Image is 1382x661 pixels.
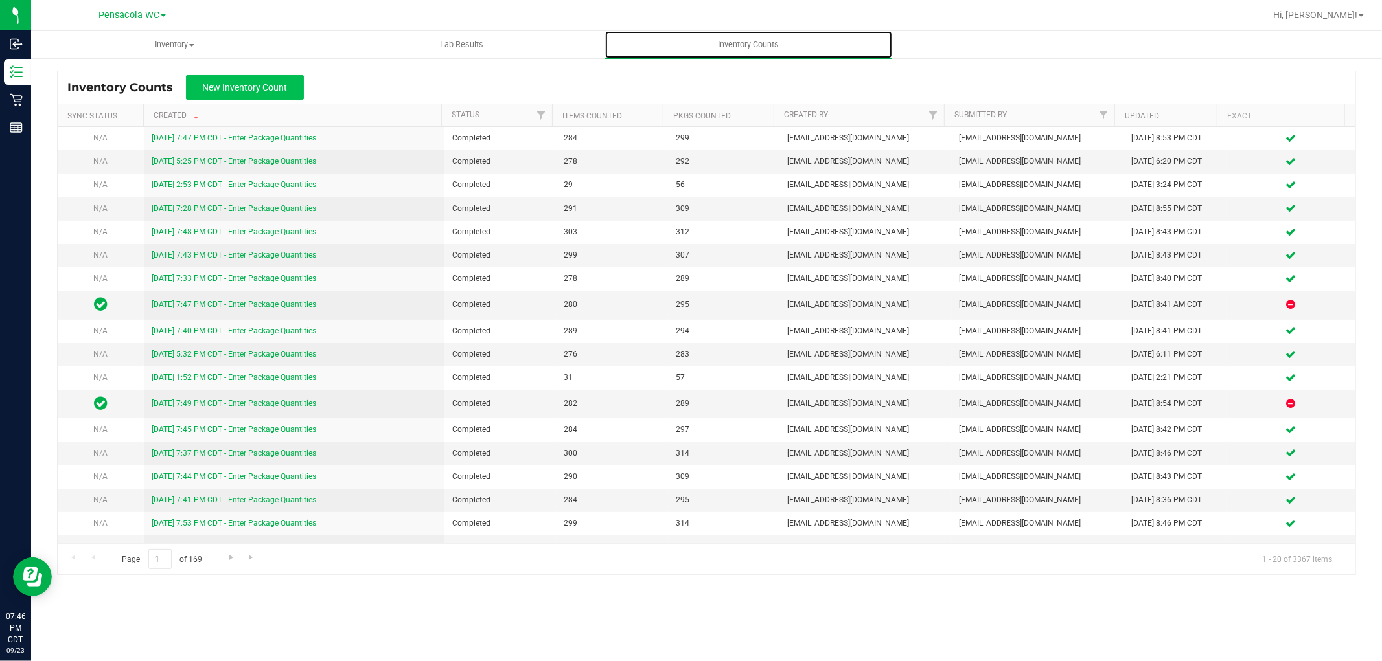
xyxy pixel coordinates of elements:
span: 292 [676,155,772,168]
span: 280 [564,298,660,311]
div: [DATE] 6:11 PM CDT [1131,348,1219,361]
span: Completed [452,249,548,262]
span: 283 [564,541,660,553]
a: Inventory Counts [605,31,892,58]
span: 278 [564,273,660,285]
span: [EMAIL_ADDRESS][DOMAIN_NAME] [960,423,1116,436]
span: [EMAIL_ADDRESS][DOMAIN_NAME] [787,348,943,361]
span: Completed [452,273,548,285]
span: Completed [452,517,548,530]
a: Created By [784,110,828,119]
span: 309 [676,203,772,215]
span: [EMAIL_ADDRESS][DOMAIN_NAME] [787,132,943,144]
span: 295 [676,541,772,553]
div: [DATE] 8:53 PM CDT [1131,132,1219,144]
a: Filter [923,104,944,126]
a: Lab Results [318,31,605,58]
span: 299 [676,132,772,144]
span: [EMAIL_ADDRESS][DOMAIN_NAME] [787,155,943,168]
span: Completed [452,179,548,191]
a: Filter [1093,104,1114,126]
span: Lab Results [422,39,501,50]
span: [EMAIL_ADDRESS][DOMAIN_NAME] [787,203,943,215]
a: [DATE] 5:32 PM CDT - Enter Package Quantities [152,350,316,359]
a: Sync Status [67,111,117,120]
span: [EMAIL_ADDRESS][DOMAIN_NAME] [960,517,1116,530]
span: Completed [452,423,548,436]
span: [EMAIL_ADDRESS][DOMAIN_NAME] [787,423,943,436]
span: 284 [564,423,660,436]
span: Inventory Counts [67,80,186,95]
span: N/A [93,425,108,434]
span: [EMAIL_ADDRESS][DOMAIN_NAME] [960,398,1116,410]
span: 56 [676,179,772,191]
span: 284 [564,494,660,506]
span: [EMAIL_ADDRESS][DOMAIN_NAME] [787,447,943,460]
span: [EMAIL_ADDRESS][DOMAIN_NAME] [960,249,1116,262]
span: 29 [564,179,660,191]
div: [DATE] 8:36 PM CDT [1131,494,1219,506]
span: 290 [564,471,660,483]
span: Hi, [PERSON_NAME]! [1273,10,1357,20]
span: [EMAIL_ADDRESS][DOMAIN_NAME] [960,541,1116,553]
span: Inventory [32,39,317,50]
span: Completed [452,132,548,144]
span: N/A [93,251,108,260]
span: Completed [452,226,548,238]
span: [EMAIL_ADDRESS][DOMAIN_NAME] [787,325,943,337]
span: 295 [676,298,772,311]
a: [DATE] 7:45 PM CDT - Enter Package Quantities [152,425,316,434]
a: [DATE] 7:44 PM CDT - Enter Package Quantities [152,472,316,481]
span: N/A [93,326,108,335]
div: [DATE] 2:21 PM CDT [1131,372,1219,384]
span: [EMAIL_ADDRESS][DOMAIN_NAME] [960,273,1116,285]
a: Pkgs Counted [673,111,731,120]
a: [DATE] 7:53 PM CDT - Enter Package Quantities [152,519,316,528]
span: 295 [676,494,772,506]
span: 1 - 20 of 3367 items [1252,549,1342,568]
a: Go to the last page [242,549,261,566]
span: In Sync [94,295,108,313]
a: [DATE] 7:47 PM CDT - Enter Package Quantities [152,300,316,309]
a: [DATE] 2:53 PM CDT - Enter Package Quantities [152,180,316,189]
button: New Inventory Count [186,75,304,100]
a: [DATE] 7:43 PM CDT - Enter Package Quantities [152,251,316,260]
span: [EMAIL_ADDRESS][DOMAIN_NAME] [787,398,943,410]
span: Pensacola WC [98,10,159,21]
a: Status [452,110,479,119]
span: Completed [452,155,548,168]
a: [DATE] 7:37 PM CDT - Enter Package Quantities [152,449,316,458]
span: [EMAIL_ADDRESS][DOMAIN_NAME] [960,348,1116,361]
iframe: Resource center [13,557,52,596]
span: 314 [676,517,772,530]
span: Completed [452,494,548,506]
span: 289 [564,325,660,337]
a: [DATE] 5:25 PM CDT - Enter Package Quantities [152,157,316,166]
p: 09/23 [6,645,25,655]
span: In Sync [94,394,108,412]
div: [DATE] 6:20 PM CDT [1131,155,1219,168]
span: [EMAIL_ADDRESS][DOMAIN_NAME] [960,447,1116,460]
span: [EMAIL_ADDRESS][DOMAIN_NAME] [787,226,943,238]
div: [DATE] 8:41 PM CDT [1131,325,1219,337]
inline-svg: Reports [10,121,23,134]
a: Items Counted [562,111,622,120]
span: N/A [93,495,108,504]
span: [EMAIL_ADDRESS][DOMAIN_NAME] [787,471,943,483]
span: 31 [564,372,660,384]
span: N/A [93,180,108,189]
span: Completed [452,298,548,311]
span: Inventory Counts [701,39,797,50]
span: Completed [452,348,548,361]
span: 307 [676,249,772,262]
span: 299 [564,517,660,530]
span: N/A [93,227,108,236]
span: N/A [93,350,108,359]
a: Inventory [31,31,318,58]
a: Go to the next page [222,549,240,566]
div: [DATE] 8:55 PM CDT [1131,203,1219,215]
span: 300 [564,447,660,460]
span: Completed [452,398,548,410]
span: 289 [676,398,772,410]
span: [EMAIL_ADDRESS][DOMAIN_NAME] [787,249,943,262]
